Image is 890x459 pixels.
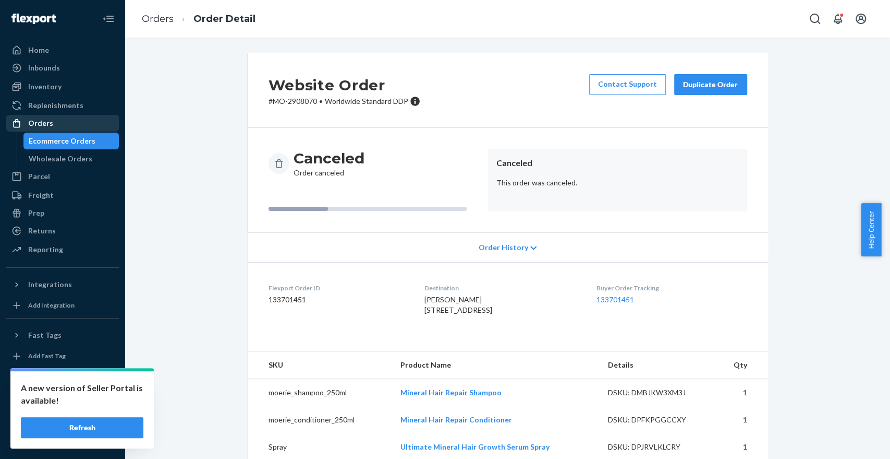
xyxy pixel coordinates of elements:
[596,284,747,292] dt: Buyer Order Tracking
[28,190,54,201] div: Freight
[6,297,119,314] a: Add Integration
[478,242,528,253] span: Order History
[714,379,768,407] td: 1
[861,203,881,256] button: Help Center
[29,154,92,164] div: Wholesale Orders
[6,276,119,293] button: Integrations
[28,118,53,128] div: Orders
[600,351,714,379] th: Details
[28,279,72,290] div: Integrations
[23,150,119,167] a: Wholesale Orders
[269,295,408,305] dd: 133701451
[714,351,768,379] th: Qty
[424,295,492,314] span: [PERSON_NAME] [STREET_ADDRESS]
[6,241,119,258] a: Reporting
[683,79,738,90] div: Duplicate Order
[11,14,56,24] img: Flexport logo
[6,394,119,411] a: Talk to Support
[6,42,119,58] a: Home
[319,97,323,105] span: •
[28,330,62,340] div: Fast Tags
[6,222,119,239] a: Returns
[496,157,739,169] header: Canceled
[21,382,143,407] p: A new version of Seller Portal is available!
[6,78,119,95] a: Inventory
[28,301,75,310] div: Add Integration
[714,406,768,433] td: 1
[496,178,739,188] p: This order was canceled.
[6,430,119,446] button: Give Feedback
[400,388,502,397] a: Mineral Hair Repair Shampoo
[269,284,408,292] dt: Flexport Order ID
[596,295,634,304] a: 133701451
[6,412,119,429] a: Help Center
[392,351,600,379] th: Product Name
[850,8,871,29] button: Open account menu
[294,149,364,178] div: Order canceled
[23,133,119,149] a: Ecommerce Orders
[28,351,66,360] div: Add Fast Tag
[400,415,512,424] a: Mineral Hair Repair Conditioner
[21,417,143,438] button: Refresh
[6,97,119,114] a: Replenishments
[248,351,392,379] th: SKU
[608,387,706,398] div: DSKU: DMBJKW3XM3J
[589,74,666,95] a: Contact Support
[248,379,392,407] td: moerie_shampoo_250ml
[142,13,174,25] a: Orders
[29,136,95,146] div: Ecommerce Orders
[28,81,62,92] div: Inventory
[6,205,119,221] a: Prep
[804,8,825,29] button: Open Search Box
[6,115,119,132] a: Orders
[98,8,119,29] button: Close Navigation
[28,171,50,182] div: Parcel
[269,96,420,107] p: # MO-2908070
[28,244,63,255] div: Reporting
[6,348,119,364] a: Add Fast Tag
[28,45,49,55] div: Home
[608,442,706,452] div: DSKU: DPJRVLKLCRY
[269,74,420,96] h2: Website Order
[248,406,392,433] td: moerie_conditioner_250ml
[6,327,119,344] button: Fast Tags
[294,149,364,168] h3: Canceled
[6,60,119,76] a: Inbounds
[133,4,264,34] ol: breadcrumbs
[6,376,119,393] a: Settings
[28,226,56,236] div: Returns
[28,100,83,111] div: Replenishments
[608,415,706,425] div: DSKU: DPFKPGGCCXY
[400,442,550,451] a: Ultimate Mineral Hair Growth Serum Spray
[674,74,747,95] button: Duplicate Order
[424,284,580,292] dt: Destination
[827,8,848,29] button: Open notifications
[6,187,119,204] a: Freight
[193,13,255,25] a: Order Detail
[325,97,408,105] span: Worldwide Standard DDP
[6,168,119,185] a: Parcel
[28,63,60,73] div: Inbounds
[28,208,44,218] div: Prep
